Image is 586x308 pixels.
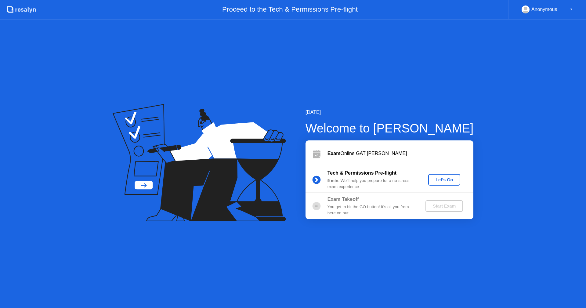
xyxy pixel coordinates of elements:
div: Anonymous [531,5,557,13]
div: Welcome to [PERSON_NAME] [306,119,474,137]
b: Tech & Permissions Pre-flight [327,170,396,176]
b: 5 min [327,178,338,183]
div: Online GAT [PERSON_NAME] [327,150,473,157]
div: : We’ll help you prepare for a no-stress exam experience [327,178,415,190]
div: Start Exam [428,204,461,208]
b: Exam Takeoff [327,197,359,202]
b: Exam [327,151,341,156]
div: You get to hit the GO button! It’s all you from here on out [327,204,415,216]
button: Start Exam [425,200,463,212]
button: Let's Go [428,174,460,186]
div: [DATE] [306,109,474,116]
div: Let's Go [431,177,458,182]
div: ▼ [570,5,573,13]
